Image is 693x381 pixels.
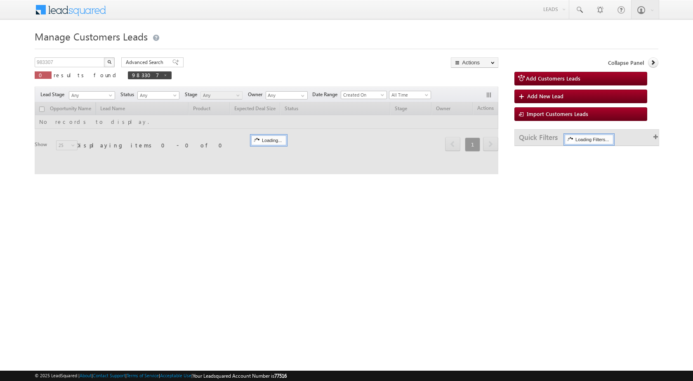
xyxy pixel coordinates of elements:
span: Add New Lead [527,92,563,99]
span: Lead Stage [40,91,68,98]
a: Terms of Service [127,373,159,378]
a: All Time [389,91,431,99]
span: Advanced Search [126,59,166,66]
span: results found [54,71,119,78]
span: Date Range [312,91,341,98]
span: Stage [185,91,200,98]
a: Created On [341,91,387,99]
span: © 2025 LeadSquared | | | | | [35,372,287,380]
div: Loading... [251,135,286,145]
span: Status [120,91,137,98]
span: 983307 [132,71,159,78]
span: Add Customers Leads [526,75,580,82]
a: Any [200,91,243,99]
a: Acceptable Use [160,373,191,378]
span: Any [201,92,240,99]
span: Any [69,92,112,99]
span: 0 [39,71,47,78]
div: Loading Filters... [565,135,613,144]
img: Search [107,60,111,64]
span: Import Customers Leads [527,110,588,117]
span: 77516 [274,373,287,379]
a: Show All Items [297,92,307,100]
span: Manage Customers Leads [35,30,148,43]
a: Any [137,91,179,99]
a: About [80,373,92,378]
a: Contact Support [93,373,125,378]
span: Any [138,92,177,99]
span: All Time [389,91,429,99]
a: Any [69,91,115,99]
button: Actions [451,57,498,68]
span: Created On [341,91,384,99]
span: Collapse Panel [608,59,644,66]
input: Type to Search [266,91,308,99]
span: Your Leadsquared Account Number is [193,373,287,379]
span: Owner [248,91,266,98]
